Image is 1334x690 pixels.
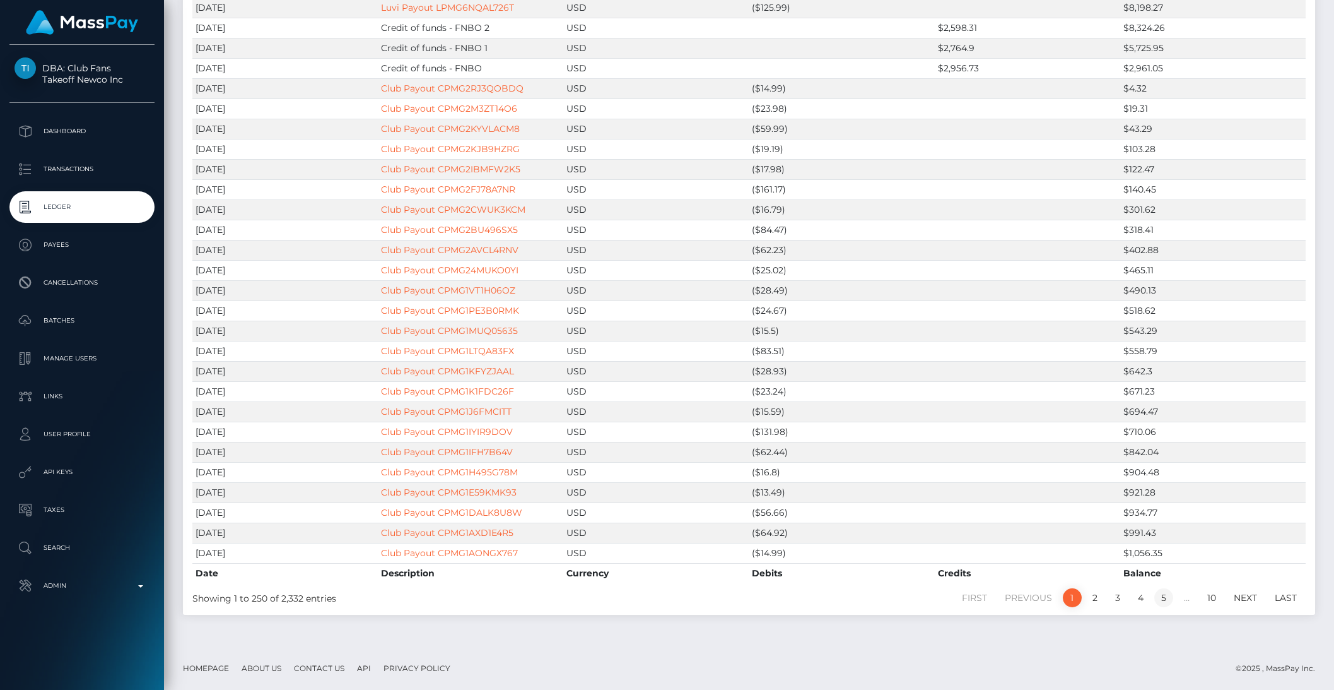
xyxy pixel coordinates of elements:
[749,462,934,482] td: ($16.8)
[1154,588,1173,607] a: 5
[15,538,149,557] p: Search
[15,387,149,406] p: Links
[378,658,455,678] a: Privacy Policy
[1120,58,1306,78] td: $2,961.05
[749,260,934,280] td: ($25.02)
[1120,422,1306,442] td: $710.06
[289,658,349,678] a: Contact Us
[749,482,934,503] td: ($13.49)
[563,260,749,280] td: USD
[192,503,378,523] td: [DATE]
[749,422,934,442] td: ($131.98)
[9,419,155,450] a: User Profile
[563,300,749,321] td: USD
[1120,503,1306,523] td: $934.77
[192,442,378,462] td: [DATE]
[192,260,378,280] td: [DATE]
[749,361,934,381] td: ($28.93)
[9,267,155,299] a: Cancellations
[1236,662,1325,675] div: © 2025 , MassPay Inc.
[381,305,519,316] a: Club Payout CPMG1PE3B0RMK
[749,300,934,321] td: ($24.67)
[1120,18,1306,38] td: $8,324.26
[563,240,749,260] td: USD
[378,18,563,38] td: Credit of funds - FNBO 2
[563,139,749,159] td: USD
[749,381,934,402] td: ($23.24)
[192,381,378,402] td: [DATE]
[15,501,149,520] p: Taxes
[9,494,155,526] a: Taxes
[749,442,934,462] td: ($62.44)
[563,280,749,300] td: USD
[1120,563,1306,583] th: Balance
[935,18,1120,38] td: $2,598.31
[563,422,749,442] td: USD
[9,456,155,488] a: API Keys
[563,503,749,523] td: USD
[1120,78,1306,98] td: $4.32
[9,381,155,412] a: Links
[1120,199,1306,220] td: $301.62
[192,563,378,583] th: Date
[352,658,376,678] a: API
[15,160,149,179] p: Transactions
[192,18,378,38] td: [DATE]
[381,406,512,417] a: Club Payout CPMG1J6FMCITT
[237,658,286,678] a: About Us
[9,343,155,374] a: Manage Users
[192,220,378,240] td: [DATE]
[749,220,934,240] td: ($84.47)
[1120,361,1306,381] td: $642.3
[381,2,514,13] a: Luvi Payout LPMG6NQAL726T
[563,119,749,139] td: USD
[381,184,515,195] a: Club Payout CPMG2FJ78A7NR
[749,179,934,199] td: ($161.17)
[1120,321,1306,341] td: $543.29
[381,224,518,235] a: Club Payout CPMG2BU496SX5
[381,123,520,134] a: Club Payout CPMG2KYVLACM8
[192,98,378,119] td: [DATE]
[9,191,155,223] a: Ledger
[1108,588,1127,607] a: 3
[381,204,525,215] a: Club Payout CPMG2CWUK3KCM
[9,116,155,147] a: Dashboard
[1120,240,1306,260] td: $402.88
[192,462,378,482] td: [DATE]
[192,422,378,442] td: [DATE]
[192,58,378,78] td: [DATE]
[1120,381,1306,402] td: $671.23
[1131,588,1150,607] a: 4
[15,198,149,217] p: Ledger
[26,10,138,35] img: MassPay Logo
[1063,588,1082,607] a: 1
[1268,588,1304,607] a: Last
[1085,588,1104,607] a: 2
[563,98,749,119] td: USD
[1120,38,1306,58] td: $5,725.95
[378,58,563,78] td: Credit of funds - FNBO
[192,280,378,300] td: [DATE]
[1120,523,1306,543] td: $991.43
[563,38,749,58] td: USD
[1120,300,1306,321] td: $518.62
[15,273,149,292] p: Cancellations
[749,402,934,422] td: ($15.59)
[749,523,934,543] td: ($64.92)
[15,311,149,330] p: Batches
[563,402,749,422] td: USD
[749,321,934,341] td: ($15.5)
[1200,588,1223,607] a: 10
[1120,280,1306,300] td: $490.13
[563,361,749,381] td: USD
[1120,543,1306,563] td: $1,056.35
[1120,98,1306,119] td: $19.31
[1120,341,1306,361] td: $558.79
[15,576,149,595] p: Admin
[563,563,749,583] th: Currency
[381,83,524,94] a: Club Payout CPMG2RJ3QOBDQ
[378,38,563,58] td: Credit of funds - FNBO 1
[381,325,518,336] a: Club Payout CPMG1MUQ05635
[563,78,749,98] td: USD
[935,563,1120,583] th: Credits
